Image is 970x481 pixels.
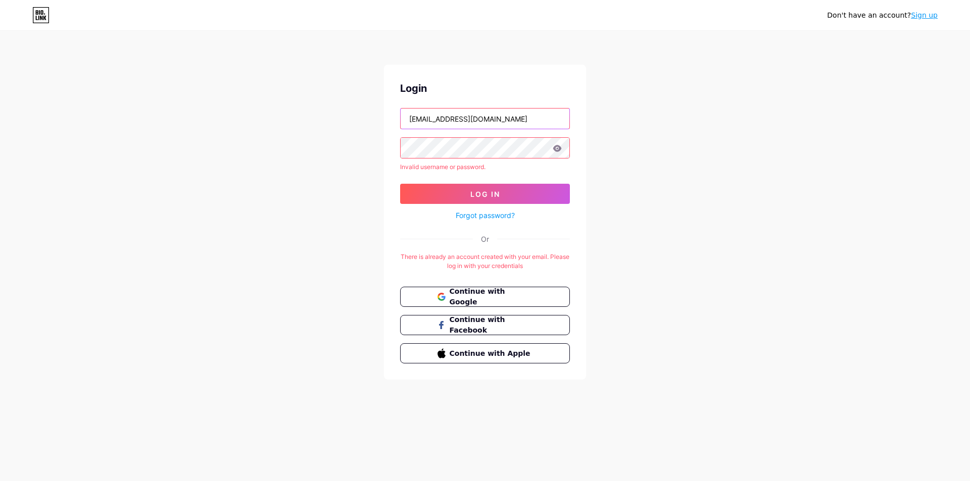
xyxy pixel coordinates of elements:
button: Continue with Facebook [400,315,570,335]
span: Continue with Apple [450,348,533,359]
span: Log In [470,190,500,198]
span: Continue with Google [450,286,533,307]
div: Login [400,81,570,96]
a: Sign up [911,11,938,19]
input: Username [401,109,569,129]
a: Forgot password? [456,210,515,221]
div: Don't have an account? [827,10,938,21]
div: Invalid username or password. [400,163,570,172]
div: There is already an account created with your email. Please log in with your credentials [400,252,570,271]
button: Continue with Apple [400,343,570,363]
div: Or [481,234,489,244]
button: Continue with Google [400,287,570,307]
button: Log In [400,184,570,204]
span: Continue with Facebook [450,314,533,336]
